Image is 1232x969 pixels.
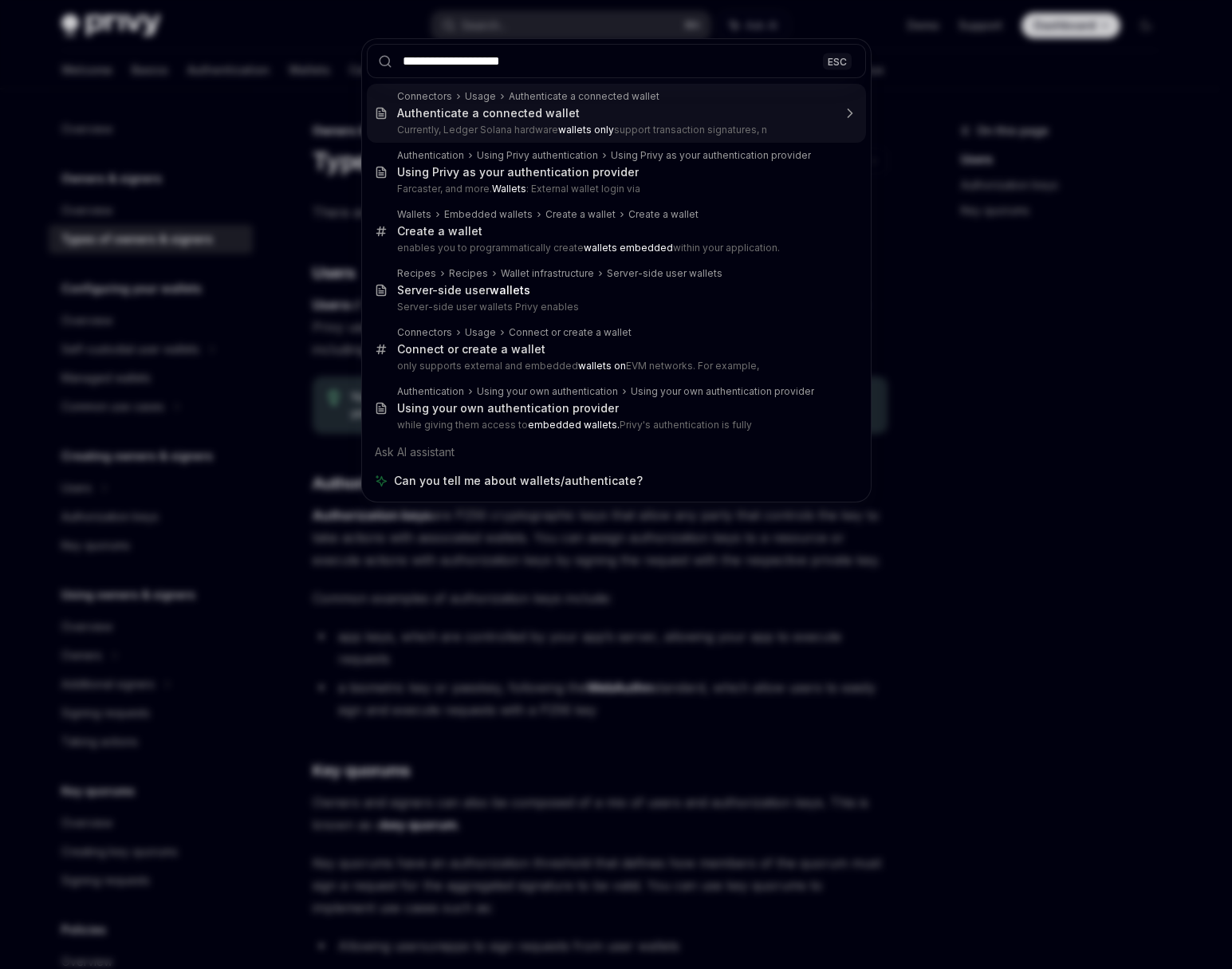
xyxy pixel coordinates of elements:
[490,283,530,297] b: wallets
[509,326,632,339] div: Connect or create a wallet
[558,124,614,136] b: wallets only
[492,183,526,195] b: Wallets
[397,267,436,280] div: Recipes
[509,90,659,103] div: Authenticate a connected wallet
[397,90,452,103] div: Connectors
[444,208,533,221] div: Embedded wallets
[628,208,699,221] div: Create a wallet
[397,124,832,136] p: Currently, Ledger Solana hardware support transaction signatures, n
[397,224,482,238] div: Create a wallet
[545,208,616,221] div: Create a wallet
[397,283,530,297] div: Server-side user
[397,385,464,398] div: Authentication
[397,401,619,416] div: Using your own authentication provider
[501,267,594,280] div: Wallet infrastructure
[397,342,545,356] div: Connect or create a wallet
[465,90,496,103] div: Usage
[397,149,464,162] div: Authentication
[397,326,452,339] div: Connectors
[397,419,832,431] p: while giving them access to Privy's authentication is fully
[607,267,722,280] div: Server-side user wallets
[465,326,496,339] div: Usage
[367,438,866,467] div: Ask AI assistant
[394,473,643,489] span: Can you tell me about wallets/authenticate?
[528,419,620,431] b: embedded wallets.
[477,149,598,162] div: Using Privy authentication
[578,360,626,372] b: wallets on
[631,385,814,398] div: Using your own authentication provider
[397,208,431,221] div: Wallets
[449,267,488,280] div: Recipes
[477,385,618,398] div: Using your own authentication
[823,53,852,69] div: ESC
[611,149,811,162] div: Using Privy as your authentication provider
[397,301,832,313] p: Server-side user wallets Privy enables
[397,106,580,120] div: Authenticate a connected wallet
[397,165,639,179] div: Using Privy as your authentication provider
[397,183,832,195] p: Farcaster, and more. : External wallet login via
[397,360,832,372] p: only supports external and embedded EVM networks. For example,
[397,242,832,254] p: enables you to programmatically create within your application.
[584,242,673,254] b: wallets embedded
